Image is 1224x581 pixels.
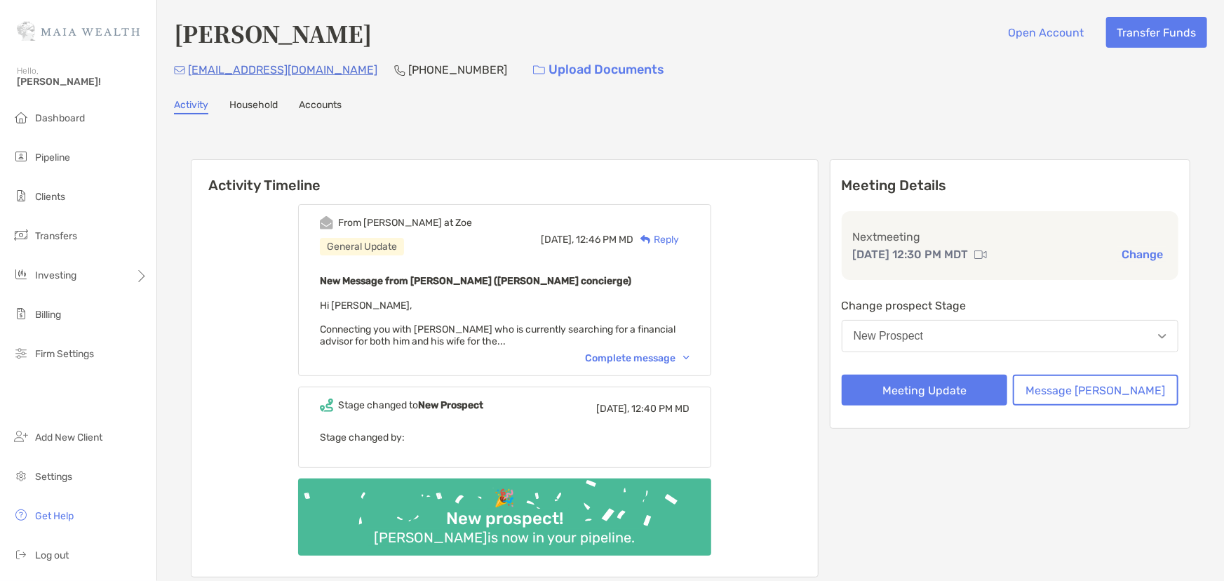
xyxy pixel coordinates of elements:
p: Next meeting [853,228,1167,246]
img: transfers icon [13,227,29,243]
b: New Prospect [418,399,483,411]
img: Chevron icon [683,356,690,360]
img: logout icon [13,546,29,563]
span: Dashboard [35,112,85,124]
p: [DATE] 12:30 PM MDT [853,246,969,263]
img: button icon [533,65,545,75]
span: Billing [35,309,61,321]
span: Clients [35,191,65,203]
div: General Update [320,238,404,255]
img: Reply icon [640,235,651,244]
img: communication type [974,249,987,260]
img: firm-settings icon [13,345,29,361]
a: Upload Documents [524,55,673,85]
div: [PERSON_NAME] is now in your pipeline. [368,529,640,546]
span: Pipeline [35,152,70,163]
img: Email Icon [174,66,185,74]
img: pipeline icon [13,148,29,165]
img: dashboard icon [13,109,29,126]
img: Event icon [320,216,333,229]
span: [PERSON_NAME]! [17,76,148,88]
p: [EMAIL_ADDRESS][DOMAIN_NAME] [188,61,377,79]
p: [PHONE_NUMBER] [408,61,507,79]
span: Investing [35,269,76,281]
div: Complete message [585,352,690,364]
button: Open Account [997,17,1095,48]
div: Reply [633,232,679,247]
div: 🎉 [488,488,520,509]
img: get-help icon [13,507,29,523]
img: Open dropdown arrow [1158,334,1166,339]
img: settings icon [13,467,29,484]
img: Phone Icon [394,65,405,76]
a: Household [229,99,278,114]
button: Message [PERSON_NAME] [1013,375,1178,406]
img: clients icon [13,187,29,204]
img: investing icon [13,266,29,283]
button: Meeting Update [842,375,1007,406]
a: Activity [174,99,208,114]
img: billing icon [13,305,29,322]
img: Confetti [298,479,711,544]
span: Transfers [35,230,77,242]
span: [DATE], [541,234,574,246]
div: From [PERSON_NAME] at Zoe [338,217,472,229]
img: Event icon [320,399,333,412]
span: Get Help [35,510,74,522]
p: Stage changed by: [320,429,690,446]
h4: [PERSON_NAME] [174,17,372,49]
span: Log out [35,549,69,561]
div: New prospect! [440,509,569,529]
p: Meeting Details [842,177,1178,194]
span: 12:46 PM MD [576,234,633,246]
button: Change [1117,247,1167,262]
img: add_new_client icon [13,428,29,445]
button: New Prospect [842,320,1178,352]
span: Add New Client [35,432,102,443]
img: Zoe Logo [17,6,140,56]
h6: Activity Timeline [191,160,818,194]
p: Change prospect Stage [842,297,1178,314]
span: Hi [PERSON_NAME], Connecting you with [PERSON_NAME] who is currently searching for a financial ad... [320,300,675,347]
a: Accounts [299,99,342,114]
span: Settings [35,471,72,483]
b: New Message from [PERSON_NAME] ([PERSON_NAME] concierge) [320,275,631,287]
span: [DATE], [596,403,629,415]
button: Transfer Funds [1106,17,1207,48]
div: New Prospect [854,330,924,342]
div: Stage changed to [338,399,483,411]
span: Firm Settings [35,348,94,360]
span: 12:40 PM MD [631,403,690,415]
